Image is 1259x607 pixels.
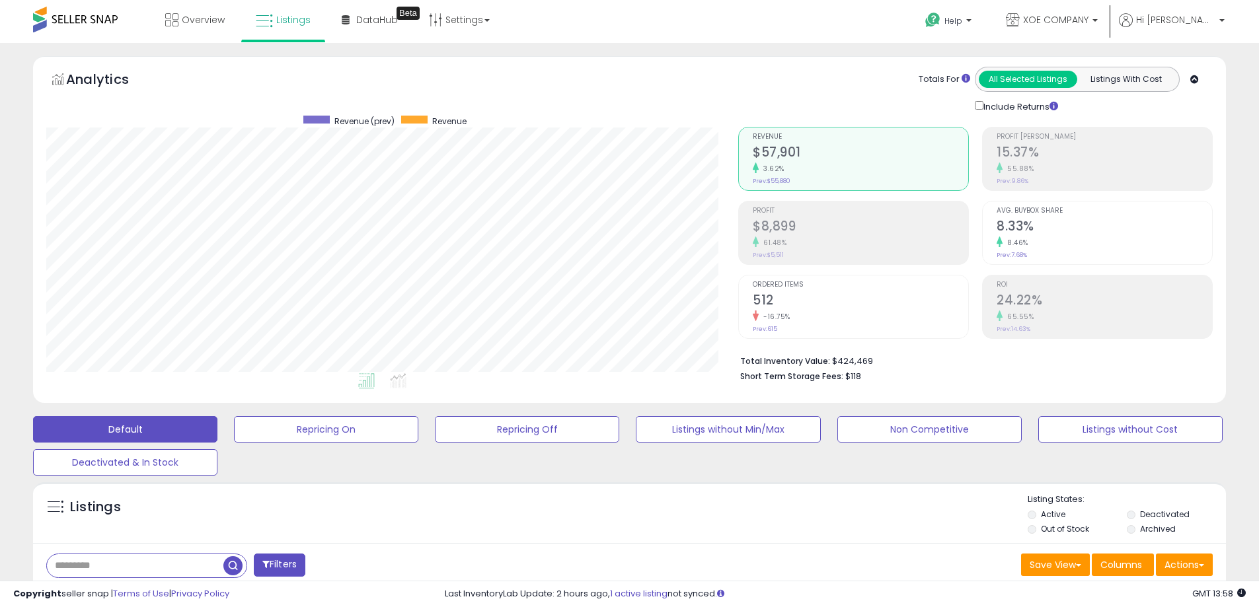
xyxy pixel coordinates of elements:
[1023,13,1088,26] span: XOE COMPANY
[1140,509,1190,520] label: Deactivated
[997,177,1028,185] small: Prev: 9.86%
[1136,13,1215,26] span: Hi [PERSON_NAME]
[113,587,169,600] a: Terms of Use
[1028,493,1226,506] p: Listing States:
[171,587,229,600] a: Privacy Policy
[753,281,968,289] span: Ordered Items
[997,219,1212,236] h2: 8.33%
[753,325,777,333] small: Prev: 615
[1156,553,1213,576] button: Actions
[1077,71,1175,88] button: Listings With Cost
[435,416,619,443] button: Repricing Off
[740,355,830,367] b: Total Inventory Value:
[1041,523,1089,534] label: Out of Stock
[753,207,968,215] span: Profit
[276,13,311,26] span: Listings
[445,588,1246,600] div: Last InventoryLab Update: 2 hours ago, not synced.
[753,133,968,141] span: Revenue
[965,98,1074,114] div: Include Returns
[1021,553,1090,576] button: Save View
[66,70,155,92] h5: Analytics
[753,145,968,162] h2: $57,901
[759,238,786,248] small: 61.48%
[925,12,941,28] i: Get Help
[356,13,398,26] span: DataHub
[432,116,467,127] span: Revenue
[837,416,1022,443] button: Non Competitive
[915,2,985,43] a: Help
[759,164,784,174] small: 3.62%
[397,7,420,20] div: Tooltip anchor
[13,587,61,600] strong: Copyright
[334,116,395,127] span: Revenue (prev)
[997,145,1212,162] h2: 15.37%
[636,416,820,443] button: Listings without Min/Max
[1092,553,1154,576] button: Columns
[254,553,305,577] button: Filters
[234,416,418,443] button: Repricing On
[944,15,962,26] span: Help
[1192,587,1246,600] span: 2025-09-9 13:58 GMT
[1003,312,1034,322] small: 65.55%
[997,325,1030,333] small: Prev: 14.63%
[70,498,121,517] h5: Listings
[740,352,1203,368] li: $424,469
[1100,558,1142,571] span: Columns
[919,73,970,86] div: Totals For
[979,71,1077,88] button: All Selected Listings
[1003,238,1028,248] small: 8.46%
[759,312,790,322] small: -16.75%
[845,370,861,382] span: $118
[1003,164,1034,174] small: 55.88%
[997,293,1212,310] h2: 24.22%
[1119,13,1225,43] a: Hi [PERSON_NAME]
[997,281,1212,289] span: ROI
[1041,509,1065,520] label: Active
[33,416,217,443] button: Default
[1038,416,1223,443] button: Listings without Cost
[753,177,790,185] small: Prev: $55,880
[753,293,968,310] h2: 512
[610,587,668,600] a: 1 active listing
[182,13,225,26] span: Overview
[997,133,1212,141] span: Profit [PERSON_NAME]
[13,588,229,600] div: seller snap | |
[33,449,217,476] button: Deactivated & In Stock
[753,219,968,236] h2: $8,899
[740,371,843,382] b: Short Term Storage Fees:
[997,207,1212,215] span: Avg. Buybox Share
[997,251,1027,259] small: Prev: 7.68%
[1140,523,1176,534] label: Archived
[753,251,784,259] small: Prev: $5,511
